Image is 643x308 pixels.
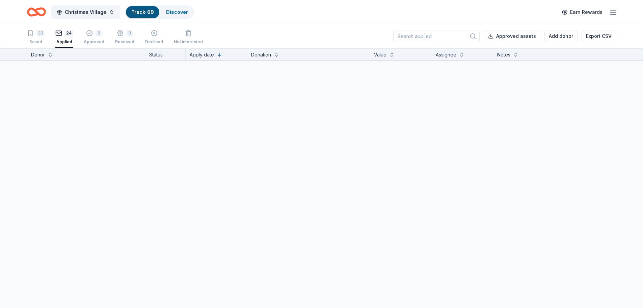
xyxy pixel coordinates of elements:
div: 3 [126,30,133,37]
button: 3Received [115,27,134,48]
div: Notes [497,51,510,59]
button: Approved assets [484,30,540,42]
button: Christmas Village [51,5,120,19]
div: Donor [31,51,45,59]
div: Approved [84,39,104,45]
div: Apply date [190,51,214,59]
div: Value [374,51,386,59]
span: Christmas Village [65,8,106,16]
button: Not interested [174,27,203,48]
div: Assignee [436,51,456,59]
div: 24 [65,30,73,37]
div: 33 [36,30,45,37]
button: 2Approved [84,27,104,48]
button: Track· 69Discover [125,5,194,19]
button: Add donor [544,30,578,42]
input: Search applied [393,30,480,42]
button: 33Saved [27,27,45,48]
button: 24Applied [55,27,73,48]
div: 2 [96,30,102,37]
div: Status [145,48,186,60]
button: Export CSV [582,30,616,42]
div: Saved [27,39,45,45]
a: Home [27,4,46,20]
div: Applied [55,39,73,45]
a: Earn Rewards [558,6,607,18]
a: Track· 69 [131,9,154,15]
button: Declined [145,27,163,48]
div: Not interested [174,39,203,45]
div: Received [115,39,134,45]
div: Declined [145,39,163,45]
a: Discover [166,9,188,15]
div: Donation [251,51,271,59]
